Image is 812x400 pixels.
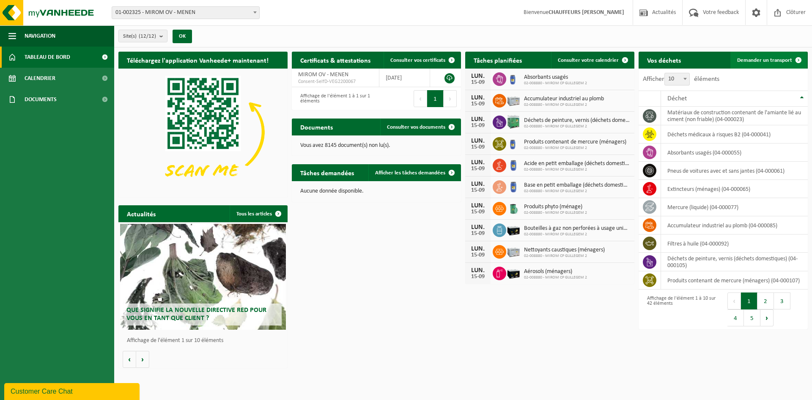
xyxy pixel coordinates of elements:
span: 02-008880 - MIROM CP GULLEGEM 2 [524,167,630,172]
a: Que signifie la nouvelle directive RED pour vous en tant que client ? [120,224,286,330]
a: Afficher les tâches demandées [368,164,460,181]
button: 3 [774,292,790,309]
span: 10 [665,73,689,85]
div: 15-09 [469,123,486,129]
span: Consulter vos documents [387,124,445,130]
span: 01-002325 - MIROM OV - MENEN [112,7,259,19]
h2: Actualités [118,205,164,222]
h2: Tâches planifiées [465,52,530,68]
button: 5 [744,309,760,326]
img: PB-HB-1400-HPE-GN-11 [506,114,521,130]
span: Déchet [667,95,687,102]
div: 15-09 [469,274,486,280]
td: produits contenant de mercure (ménagers) (04-000107) [661,271,808,290]
span: Bouteilles à gaz non perforées à usage unique (domestique) [524,225,630,232]
button: 1 [427,90,444,107]
h2: Téléchargez l'application Vanheede+ maintenant! [118,52,277,68]
span: 02-008880 - MIROM CP GULLEGEM 2 [524,232,630,237]
img: PB-LB-0680-HPE-GY-11 [506,244,521,258]
div: LUN. [469,94,486,101]
td: mercure (liquide) (04-000077) [661,198,808,216]
span: 02-008880 - MIROM CP GULLEGEM 2 [524,146,626,151]
span: 01-002325 - MIROM OV - MENEN [112,6,260,19]
td: déchets de peinture, vernis (déchets domestiques) (04-000105) [661,253,808,271]
div: LUN. [469,267,486,274]
a: Consulter votre calendrier [551,52,634,69]
div: LUN. [469,181,486,188]
div: 15-09 [469,166,486,172]
td: accumulateur industriel au plomb (04-000085) [661,216,808,234]
count: (12/12) [139,33,156,39]
span: Base en petit emballage (déchets domestiques) [524,182,630,189]
div: 15-09 [469,209,486,215]
span: Calendrier [25,68,55,89]
div: LUN. [469,159,486,166]
button: Next [760,309,774,326]
span: 02-008880 - MIROM CP GULLEGEM 2 [524,81,587,86]
span: Nettoyants caustiques (ménagers) [524,247,605,254]
div: LUN. [469,138,486,144]
span: Documents [25,89,57,110]
img: PB-OT-0120-HPE-00-02 [506,179,521,193]
td: absorbants usagés (04-000055) [661,143,808,162]
td: déchets médicaux à risques B2 (04-000041) [661,125,808,143]
a: Tous les articles [230,205,287,222]
span: Site(s) [123,30,156,43]
div: 15-09 [469,188,486,193]
img: Download de VHEPlus App [118,69,288,196]
div: LUN. [469,73,486,80]
td: [DATE] [379,69,430,87]
label: Afficher éléments [643,76,719,83]
td: matériaux de construction contenant de l'amiante lié au ciment (non friable) (04-000023) [661,107,808,125]
span: MIROM OV - MENEN [298,72,348,78]
img: PB-OT-0200-MET-00-02 [506,201,521,215]
div: Affichage de l'élément 1 à 10 sur 42 éléments [643,292,719,327]
div: LUN. [469,246,486,252]
span: Afficher les tâches demandées [375,170,445,176]
div: 15-09 [469,80,486,86]
div: LUN. [469,116,486,123]
h2: Documents [292,119,341,135]
button: 1 [741,292,757,309]
button: Vorige [123,351,136,368]
iframe: chat widget [4,381,141,400]
img: LP-OT-00060-HPE-21 [506,136,521,150]
span: 02-008880 - MIROM CP GULLEGEM 2 [524,189,630,194]
img: PB-LB-0680-HPE-BK-11 [506,222,521,237]
img: PB-LB-0680-HPE-BK-11 [506,265,521,280]
div: 15-09 [469,231,486,237]
span: 02-008880 - MIROM CP GULLEGEM 2 [524,275,587,280]
span: Tableau de bord [25,47,70,68]
td: extincteurs (ménages) (04-000065) [661,180,808,198]
span: 02-008880 - MIROM CP GULLEGEM 2 [524,210,587,215]
button: Next [444,90,457,107]
a: Demander un transport [730,52,807,69]
span: Demander un transport [737,58,792,63]
td: pneus de voitures avec et sans jantes (04-000061) [661,162,808,180]
a: Consulter vos documents [380,119,460,135]
button: Volgende [136,351,149,368]
div: Affichage de l'élément 1 à 1 sur 1 éléments [296,89,372,108]
h2: Tâches demandées [292,164,362,181]
span: Absorbants usagés [524,74,587,81]
span: Navigation [25,25,55,47]
button: Previous [414,90,427,107]
p: Affichage de l'élément 1 sur 10 éléments [127,338,283,344]
img: LP-OT-00060-HPE-21 [506,71,521,86]
span: Déchets de peinture, vernis (déchets domestiques) [524,117,630,124]
span: Consulter votre calendrier [558,58,619,63]
p: Aucune donnée disponible. [300,188,453,194]
h2: Certificats & attestations [292,52,379,68]
button: OK [173,30,192,43]
a: Consulter vos certificats [384,52,460,69]
span: 02-008880 - MIROM CP GULLEGEM 2 [524,124,630,129]
span: Consent-SelfD-VEG2200067 [298,78,373,85]
h2: Vos déchets [639,52,689,68]
div: 15-09 [469,252,486,258]
div: 15-09 [469,101,486,107]
strong: CHAUFFEURS [PERSON_NAME] [549,9,624,16]
div: LUN. [469,224,486,231]
span: Acide en petit emballage (déchets domestiques) [524,160,630,167]
td: filtres à huile (04-000092) [661,234,808,253]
